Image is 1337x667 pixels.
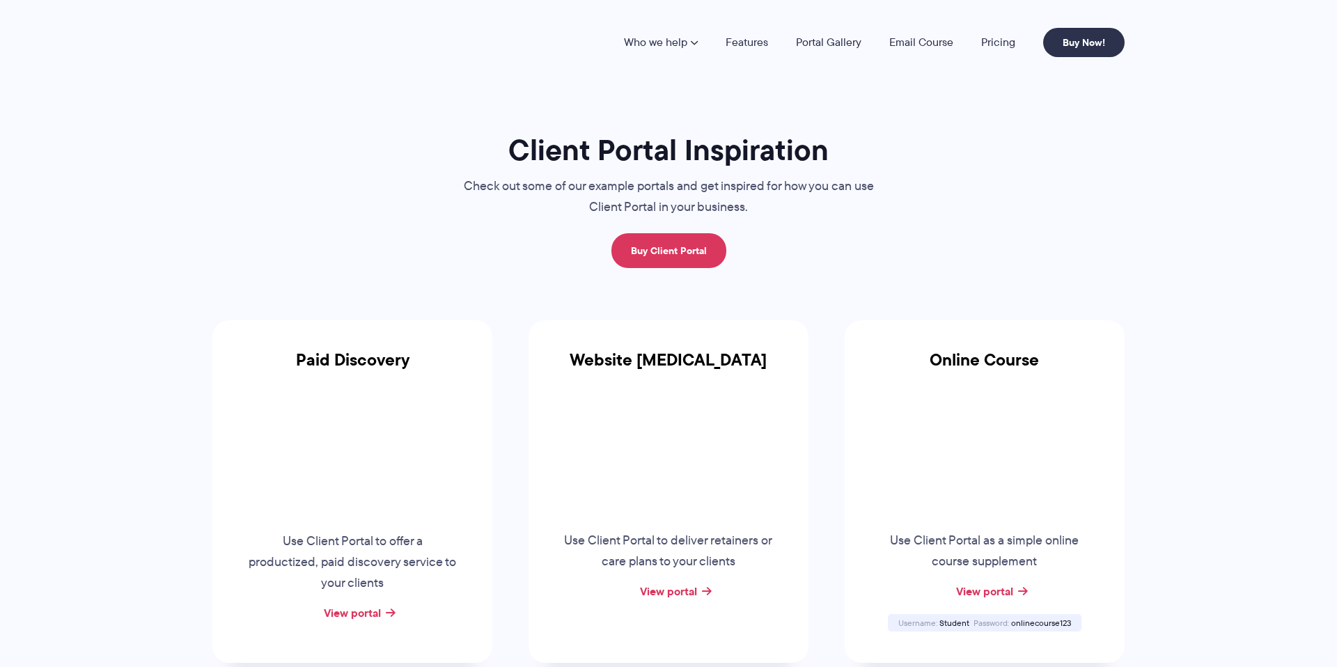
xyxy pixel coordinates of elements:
[529,350,808,386] h3: Website [MEDICAL_DATA]
[879,531,1090,572] p: Use Client Portal as a simple online course supplement
[889,37,953,48] a: Email Course
[212,350,492,386] h3: Paid Discovery
[898,617,937,629] span: Username
[435,132,902,168] h1: Client Portal Inspiration
[247,531,458,594] p: Use Client Portal to offer a productized, paid discovery service to your clients
[1043,28,1125,57] a: Buy Now!
[845,350,1125,386] h3: Online Course
[956,583,1013,599] a: View portal
[796,37,861,48] a: Portal Gallery
[563,531,774,572] p: Use Client Portal to deliver retainers or care plans to your clients
[726,37,768,48] a: Features
[640,583,697,599] a: View portal
[624,37,698,48] a: Who we help
[981,37,1015,48] a: Pricing
[324,604,381,621] a: View portal
[435,176,902,218] p: Check out some of our example portals and get inspired for how you can use Client Portal in your ...
[939,617,969,629] span: Student
[611,233,726,268] a: Buy Client Portal
[1011,617,1071,629] span: onlinecourse123
[974,617,1009,629] span: Password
